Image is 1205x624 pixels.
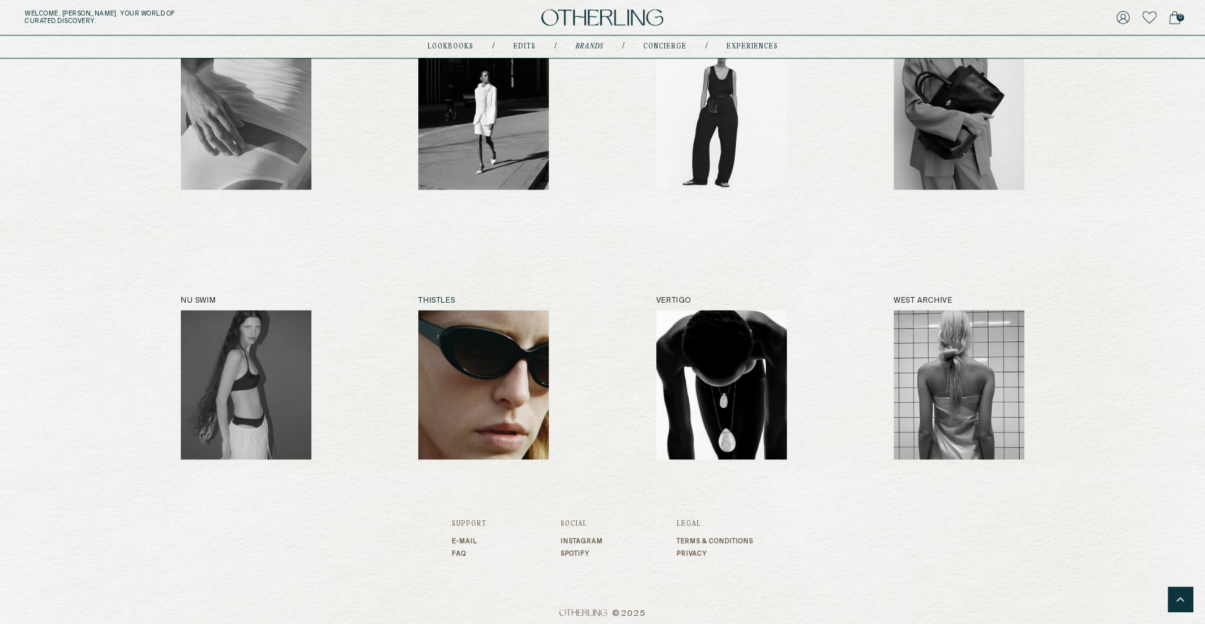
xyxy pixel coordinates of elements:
img: West Archive [894,310,1024,459]
a: Metier [894,27,1024,190]
a: lookbooks [428,44,474,50]
a: concierge [643,44,687,50]
a: Vertigo [656,296,787,459]
a: experiences [726,44,778,50]
img: Matteau [656,40,787,190]
h5: Welcome, [PERSON_NAME] . Your world of curated discovery. [25,10,372,25]
h3: Legal [677,520,753,528]
a: Instagram [561,538,603,545]
img: Kye Intimates [181,40,311,190]
img: Metier [894,40,1024,190]
a: West Archive [894,296,1024,459]
h2: Nu Swim [181,296,311,305]
img: Nu Swim [181,310,311,459]
a: E-mail [452,538,487,545]
h2: West Archive [894,296,1024,305]
a: Liberowe [418,27,549,190]
img: Vertigo [656,310,787,459]
img: Thistles [418,310,549,459]
a: FAQ [452,550,487,557]
img: logo [541,9,663,26]
div: / [554,42,557,52]
a: Nu Swim [181,296,311,459]
a: Thistles [418,296,549,459]
div: / [622,42,625,52]
h3: Social [561,520,603,528]
span: 0 [1176,14,1184,21]
a: 0 [1169,9,1180,26]
a: Edits [513,44,536,50]
a: [PERSON_NAME] [656,27,787,190]
a: Brands [575,44,603,50]
a: Kye Intimates [181,27,311,190]
h2: Thistles [418,296,549,305]
span: © 2025 [452,609,753,619]
div: / [492,42,495,52]
img: Liberowe [418,40,549,190]
h3: Support [452,520,487,528]
a: Spotify [561,550,603,557]
a: Privacy [677,550,753,557]
h2: Vertigo [656,296,787,305]
div: / [705,42,708,52]
a: Terms & Conditions [677,538,753,545]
